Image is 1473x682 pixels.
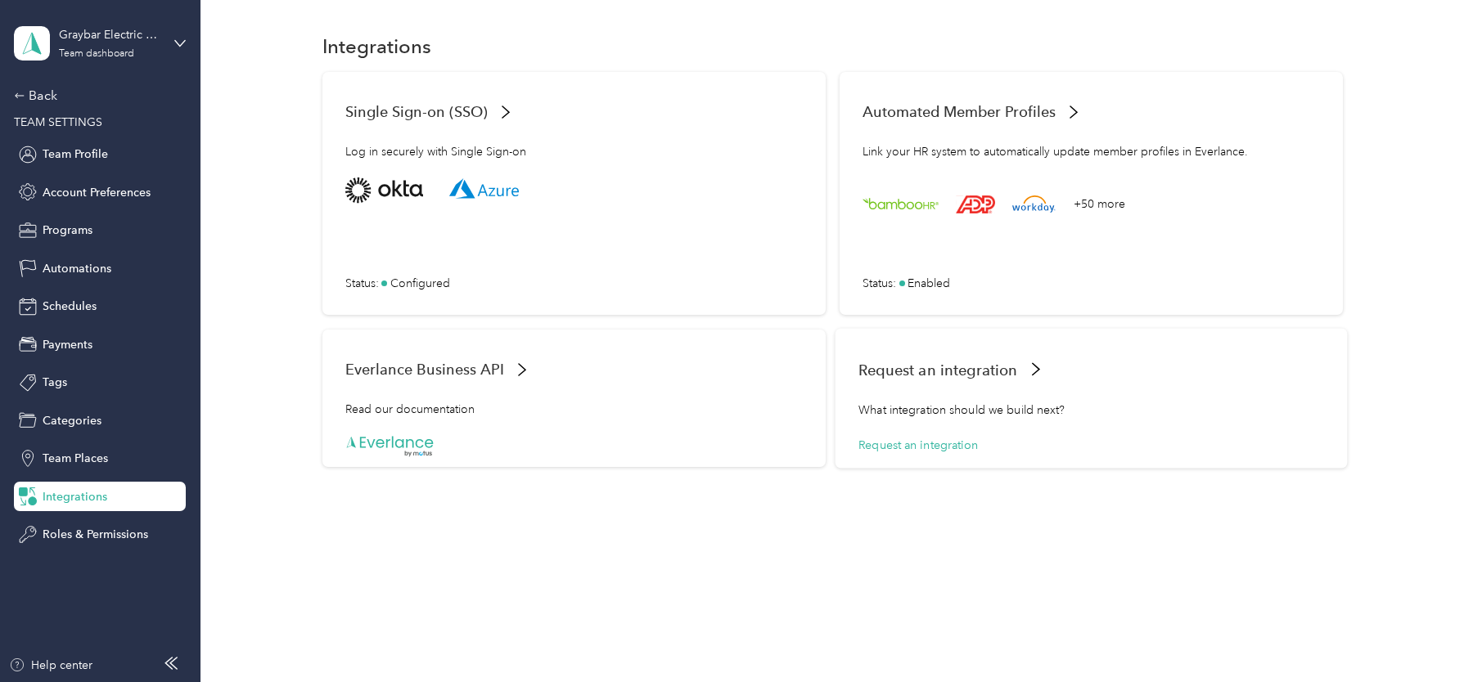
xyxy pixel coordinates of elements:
[43,184,151,201] span: Account Preferences
[43,412,101,429] span: Categories
[14,86,178,105] div: Back
[43,336,92,353] span: Payments
[14,115,102,129] span: TEAM SETTINGS
[345,143,803,177] div: Log in securely with Single Sign-on
[858,360,1017,377] span: Request an integration
[858,436,1324,453] div: Request an integration
[858,401,1324,436] div: What integration should we build next?
[863,275,896,292] span: Status :
[43,298,97,315] span: Schedules
[345,103,488,120] span: Single Sign-on (SSO)
[345,275,379,292] span: Status :
[390,275,450,292] span: Configured
[9,657,92,674] button: Help center
[43,146,108,163] span: Team Profile
[43,450,108,467] span: Team Places
[345,361,504,378] span: Everlance Business API
[59,49,134,59] div: Team dashboard
[59,26,161,43] div: Graybar Electric Company, Inc
[1074,195,1125,213] div: +50 more
[43,488,107,505] span: Integrations
[1381,590,1473,682] iframe: Everlance-gr Chat Button Frame
[863,103,1056,120] span: Automated Member Profiles
[908,275,950,292] span: Enabled
[43,222,92,239] span: Programs
[43,526,148,543] span: Roles & Permissions
[863,143,1320,177] div: Link your HR system to automatically update member profiles in Everlance.
[43,260,111,277] span: Automations
[322,38,431,55] h1: Integrations
[345,401,803,435] div: Read our documentation
[43,374,67,391] span: Tags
